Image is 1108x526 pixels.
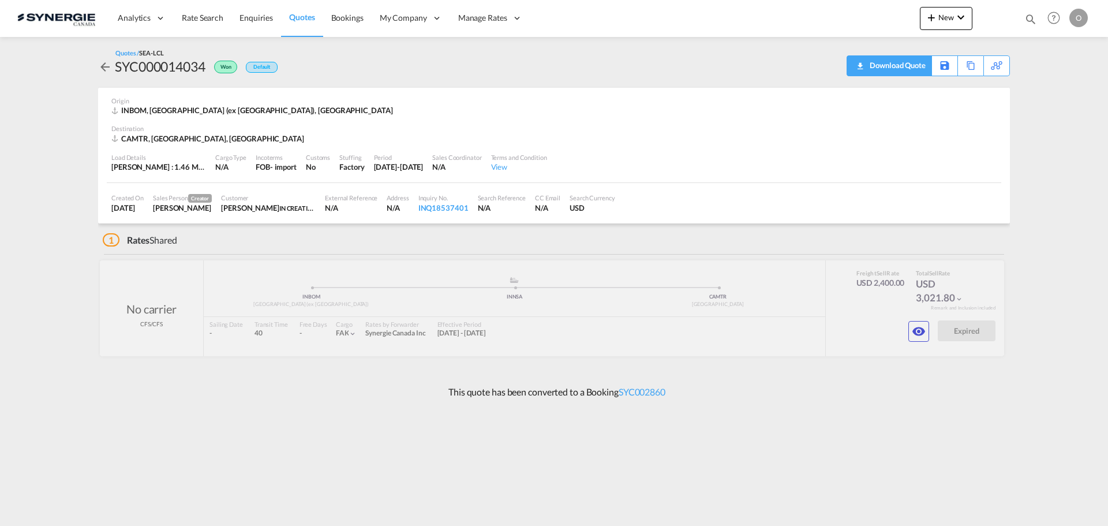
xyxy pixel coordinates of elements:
div: - import [270,162,297,172]
div: Download Quote [853,56,926,74]
md-icon: icon-arrow-left [98,60,112,74]
a: SYC002860 [619,386,665,397]
div: Incoterms [256,153,297,162]
div: N/A [432,162,481,172]
div: N/A [535,203,560,213]
div: Customer [221,193,316,202]
div: Created On [111,193,144,202]
div: SYC000014034 [115,57,205,76]
span: Quotes [289,12,315,22]
span: Help [1044,8,1064,28]
div: USD [570,203,615,213]
div: Adriana Groposila [153,203,212,213]
div: Address [387,193,409,202]
md-icon: icon-download [853,58,867,66]
div: O [1069,9,1088,27]
div: Sales Coordinator [432,153,481,162]
span: Won [220,64,234,74]
div: INQ18537401 [418,203,469,213]
div: CAMTR, Port of Montreal, North America [111,133,307,144]
div: Default [246,62,278,73]
div: N/A [478,203,526,213]
div: Sales Person [153,193,212,203]
img: 1f56c880d42311ef80fc7dca854c8e59.png [17,5,95,31]
div: Quote PDF is not available at this time [853,56,926,74]
md-icon: icon-chevron-down [954,10,968,24]
span: Rate Search [182,13,223,23]
div: Won [205,57,240,76]
md-icon: icon-eye [912,324,926,338]
span: New [924,13,968,22]
span: SEA-LCL [139,49,163,57]
md-icon: icon-plus 400-fg [924,10,938,24]
div: 31 Aug 2025 [374,162,424,172]
div: N/A [215,162,246,172]
span: Analytics [118,12,151,24]
div: Cargo Type [215,153,246,162]
div: Search Currency [570,193,615,202]
button: icon-eye [908,321,929,342]
div: Destination [111,124,997,133]
div: CC Email [535,193,560,202]
span: Bookings [331,13,364,23]
div: icon-arrow-left [98,57,115,76]
div: Download Quote [867,56,926,74]
div: Shared [103,234,177,247]
div: External Reference [325,193,377,202]
md-icon: icon-magnify [1024,13,1037,25]
div: Customs [306,153,330,162]
div: 13 Aug 2025 [111,203,144,213]
span: 1 [103,233,119,247]
div: No [306,162,330,172]
span: My Company [380,12,427,24]
div: N/A [387,203,409,213]
div: Factory Stuffing [339,162,364,172]
div: Search Reference [478,193,526,202]
span: Enquiries [239,13,273,23]
div: Save As Template [932,56,957,76]
p: This quote has been converted to a Booking [443,386,665,398]
span: INBOM, [GEOGRAPHIC_DATA] (ex [GEOGRAPHIC_DATA]), [GEOGRAPHIC_DATA] [121,106,392,115]
div: Wally Singh [221,203,316,213]
button: icon-plus 400-fgNewicon-chevron-down [920,7,972,30]
div: Inquiry No. [418,193,469,202]
div: Origin [111,96,997,105]
div: FOB [256,162,270,172]
div: [PERSON_NAME] : 1.46 MT | Volumetric Wt : 24.00 CBM | Chargeable Wt : 24.00 W/M [111,162,206,172]
div: Help [1044,8,1069,29]
span: Manage Rates [458,12,507,24]
span: Creator [188,194,212,203]
div: Load Details [111,153,206,162]
span: Rates [127,234,150,245]
div: View [491,162,547,172]
div: Quotes /SEA-LCL [115,49,164,57]
div: Period [374,153,424,162]
div: INBOM, Mumbai (ex Bombay), Asia [111,105,395,115]
div: icon-magnify [1024,13,1037,30]
span: IN CREATION INC [279,203,329,212]
div: Terms and Condition [491,153,547,162]
div: N/A [325,203,377,213]
div: Stuffing [339,153,364,162]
